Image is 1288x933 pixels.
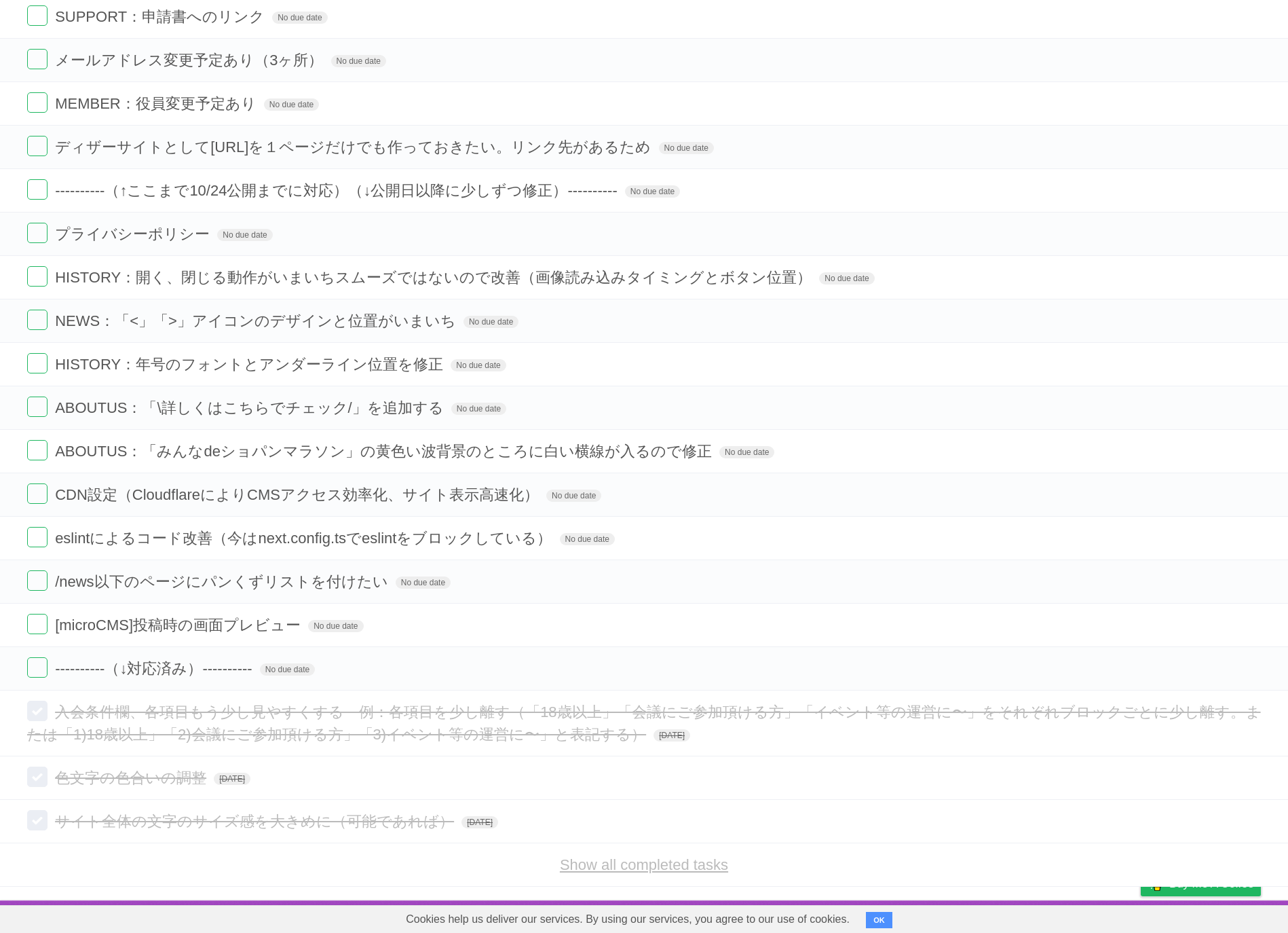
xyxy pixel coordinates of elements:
[55,8,268,25] span: SUPPORT：申請書へのリンク
[55,443,715,460] span: ABOUTUS：「みんなdeショパンマラソン」の黄色い波背景のところに白い横線が入るので修正
[55,486,542,503] span: CDN設定（CloudflareによりCMSアクセス効率化、サイト表示高速化）
[1175,904,1261,930] a: Suggest a feature
[55,312,459,329] span: NEWS：「<」「>」アイコンのデザインと位置がいまいち
[396,577,451,589] span: No due date
[27,570,48,591] label: Done
[27,527,48,547] label: Done
[560,856,728,873] a: Show all completed tasks
[27,614,48,634] label: Done
[1123,904,1158,930] a: Privacy
[461,816,498,828] span: [DATE]
[55,660,256,677] span: ----------（↓対応済み）----------
[55,52,326,69] span: メールアドレス変更予定あり（3ヶ所）
[55,573,391,590] span: /news以下のページにパンくずリストを付けたい
[55,269,815,286] span: HISTORY：開く、閉じる動作がいまいちスムーズではないので改善（画像読み込みタイミングとボタン位置）
[27,767,48,787] label: Done
[560,533,615,545] span: No due date
[55,399,447,416] span: ABOUTUS：「\詳しくはこちらでチェック/」を追加する
[719,446,774,458] span: No due date
[27,701,48,721] label: Done
[27,657,48,678] label: Done
[55,182,621,199] span: ----------（↑ここまで10/24公開までに対応）（↓公開日以降に少しずつ修正）----------
[819,272,874,285] span: No due date
[960,904,989,930] a: About
[27,5,48,26] label: Done
[264,98,319,111] span: No due date
[659,142,714,154] span: No due date
[27,136,48,156] label: Done
[55,813,457,830] span: サイト全体の文字のサイズ感を大きめに（可能であれば）
[27,353,48,373] label: Done
[1077,904,1107,930] a: Terms
[625,185,680,198] span: No due date
[27,92,48,113] label: Done
[27,810,48,830] label: Done
[392,906,863,933] span: Cookies help us deliver our services. By using our services, you agree to our use of cookies.
[27,483,48,504] label: Done
[217,229,272,241] span: No due date
[55,139,654,155] span: ディザーサイトとして[URL]を１ページだけでも作っておきたい。リンク先があるため
[27,266,48,287] label: Done
[27,440,48,460] label: Done
[451,403,506,415] span: No due date
[1005,904,1060,930] a: Developers
[55,769,210,786] span: 色文字の色合いの調整
[27,703,1261,743] span: 入会条件欄、各項目もう少し見やすくする 例：各項目を少し離す（「18歳以上」「会議にご参加頂ける方」「イベント等の運営に〜」をそれぞれブロックごとに少し離す。または「1)18歳以上」「2)会議に...
[866,912,892,928] button: OK
[260,663,315,676] span: No due date
[55,617,304,634] span: [microCMS]投稿時の画面プレビュー
[272,12,327,24] span: No due date
[27,310,48,330] label: Done
[451,359,506,371] span: No due date
[1169,872,1254,896] span: Buy me a coffee
[214,773,250,785] span: [DATE]
[463,316,518,328] span: No due date
[55,530,555,547] span: eslintによるコード改善（今はnext.config.tsでeslintをブロックしている）
[546,490,601,502] span: No due date
[55,356,447,373] span: HISTORY：年号のフォントとアンダーライン位置を修正
[654,729,690,742] span: [DATE]
[55,95,260,112] span: MEMBER：役員変更予定あり
[27,223,48,243] label: Done
[55,225,213,242] span: プライバシーポリシー
[331,55,386,67] span: No due date
[308,620,363,632] span: No due date
[27,397,48,417] label: Done
[27,179,48,200] label: Done
[27,49,48,69] label: Done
